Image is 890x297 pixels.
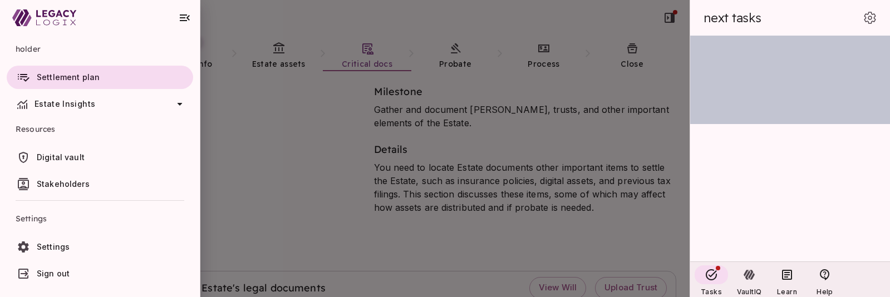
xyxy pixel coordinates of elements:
[37,269,70,278] span: Sign out
[704,10,761,26] span: next tasks
[737,288,761,296] span: VaultIQ
[7,235,193,259] a: Settings
[7,262,193,285] a: Sign out
[37,152,85,162] span: Digital vault
[37,242,70,251] span: Settings
[16,116,184,142] span: Resources
[16,36,184,62] span: holder
[37,72,100,82] span: Settlement plan
[701,288,722,296] span: Tasks
[37,179,90,189] span: Stakeholders
[16,205,184,232] span: Settings
[7,66,193,89] a: Settlement plan
[7,92,193,116] div: Estate Insights
[817,288,833,296] span: Help
[7,172,193,196] a: Stakeholders
[7,146,193,169] a: Digital vault
[35,99,95,108] span: Estate Insights
[777,288,797,296] span: Learn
